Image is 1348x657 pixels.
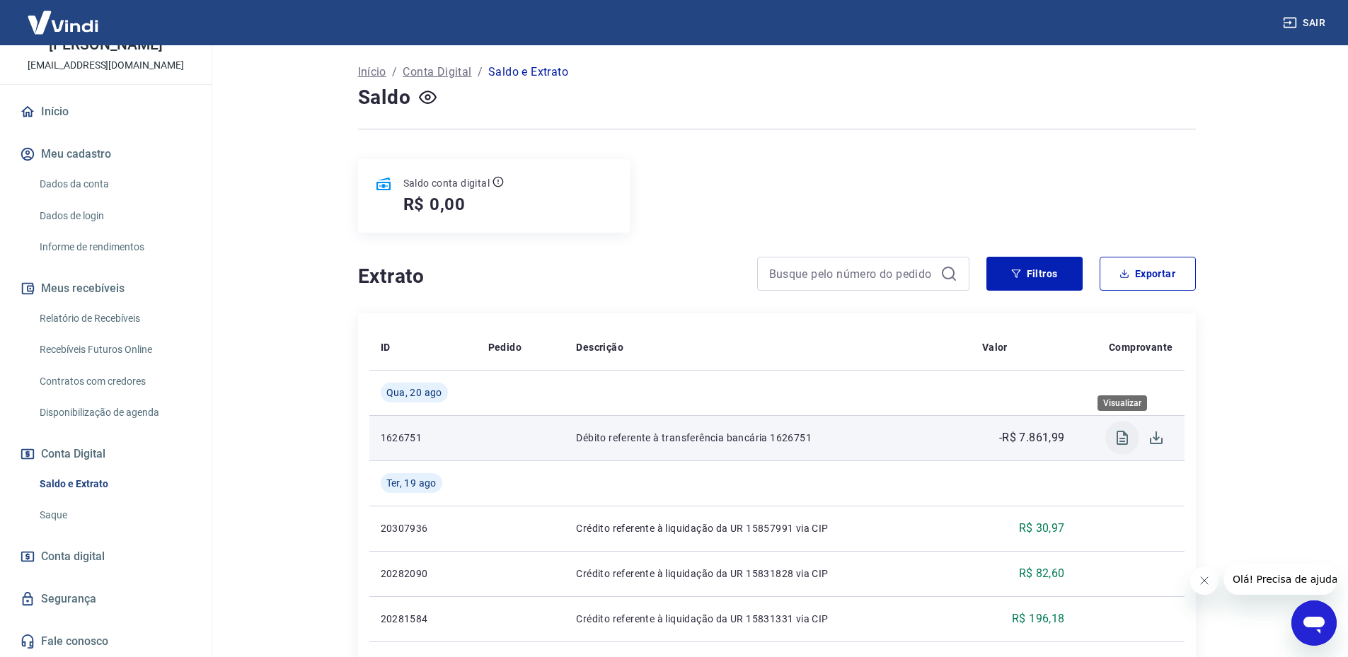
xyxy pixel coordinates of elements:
[34,202,195,231] a: Dados de login
[17,139,195,170] button: Meu cadastro
[576,521,959,535] p: Crédito referente à liquidação da UR 15857991 via CIP
[1100,257,1196,291] button: Exportar
[381,431,466,445] p: 1626751
[34,470,195,499] a: Saldo e Extrato
[28,58,184,73] p: [EMAIL_ADDRESS][DOMAIN_NAME]
[982,340,1008,354] p: Valor
[386,385,442,400] span: Qua, 20 ago
[34,501,195,530] a: Saque
[1139,421,1173,455] span: Download
[381,340,391,354] p: ID
[17,438,195,470] button: Conta Digital
[576,566,959,581] p: Crédito referente à liquidação da UR 15831828 via CIP
[403,176,490,190] p: Saldo conta digital
[8,10,119,21] span: Olá! Precisa de ajuda?
[1098,395,1147,411] div: Visualizar
[381,566,466,581] p: 20282090
[1019,520,1065,537] p: R$ 30,97
[1280,10,1331,36] button: Sair
[17,1,109,44] img: Vindi
[1190,566,1219,595] iframe: Fechar mensagem
[34,335,195,364] a: Recebíveis Futuros Online
[34,233,195,262] a: Informe de rendimentos
[34,367,195,396] a: Contratos com credores
[17,583,195,615] a: Segurança
[34,398,195,427] a: Disponibilização de agenda
[49,37,162,52] p: [PERSON_NAME]
[1291,600,1337,646] iframe: Botão para abrir a janela de mensagens
[403,64,471,81] a: Conta Digital
[381,521,466,535] p: 20307936
[17,273,195,304] button: Meus recebíveis
[1019,565,1065,582] p: R$ 82,60
[986,257,1083,291] button: Filtros
[769,263,935,284] input: Busque pelo número do pedido
[1224,564,1337,595] iframe: Mensagem da empresa
[381,612,466,626] p: 20281584
[576,431,959,445] p: Débito referente à transferência bancária 1626751
[576,340,623,354] p: Descrição
[999,429,1065,446] p: -R$ 7.861,99
[41,547,105,566] span: Conta digital
[17,626,195,657] a: Fale conosco
[488,340,522,354] p: Pedido
[1105,421,1139,455] span: Visualizar
[17,541,195,572] a: Conta digital
[576,612,959,626] p: Crédito referente à liquidação da UR 15831331 via CIP
[17,96,195,127] a: Início
[1109,340,1173,354] p: Comprovante
[403,193,466,216] h5: R$ 0,00
[358,262,740,291] h4: Extrato
[478,64,483,81] p: /
[34,170,195,199] a: Dados da conta
[1012,610,1065,627] p: R$ 196,18
[488,64,568,81] p: Saldo e Extrato
[386,476,437,490] span: Ter, 19 ago
[358,83,411,112] h4: Saldo
[34,304,195,333] a: Relatório de Recebíveis
[392,64,397,81] p: /
[358,64,386,81] a: Início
